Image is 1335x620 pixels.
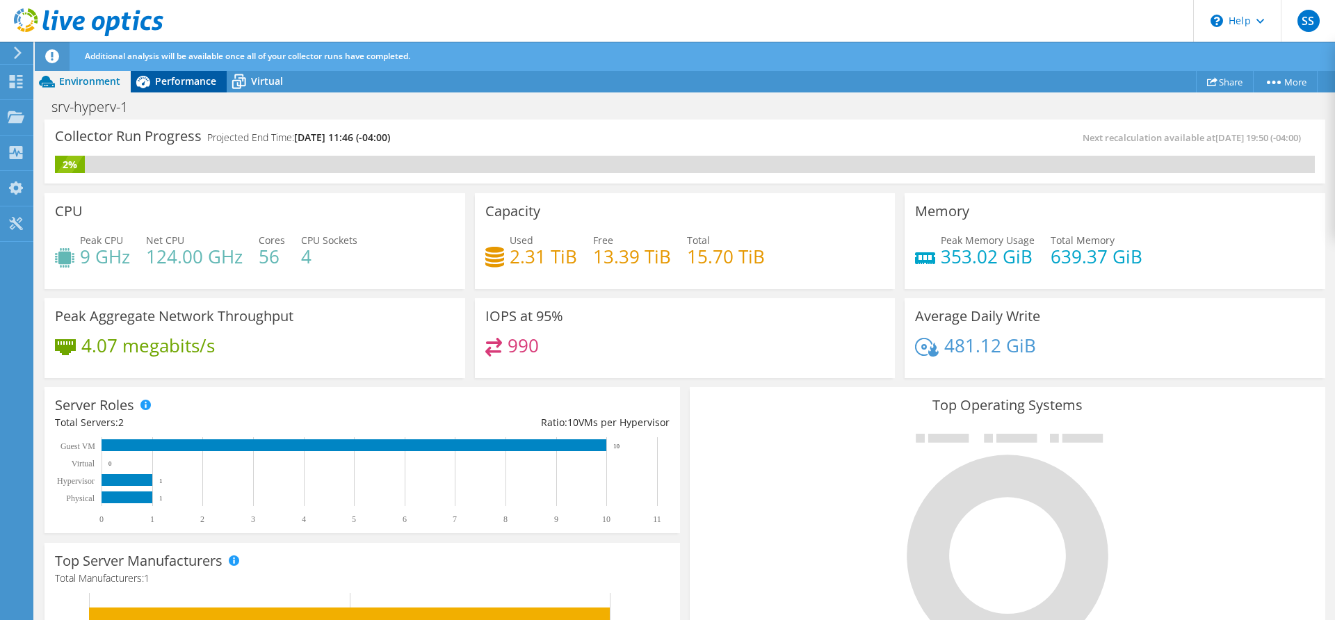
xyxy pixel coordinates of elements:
span: Peak Memory Usage [941,234,1035,247]
text: 1 [159,478,163,484]
span: Net CPU [146,234,184,247]
h4: 2.31 TiB [510,249,577,264]
text: 1 [159,495,163,502]
div: Total Servers: [55,415,362,430]
h3: Average Daily Write [915,309,1040,324]
h4: 4 [301,249,357,264]
div: 2% [55,157,85,172]
span: 1 [144,571,149,585]
h3: Top Operating Systems [700,398,1315,413]
text: 0 [99,514,104,524]
span: Environment [59,74,120,88]
span: [DATE] 19:50 (-04:00) [1215,131,1301,144]
span: [DATE] 11:46 (-04:00) [294,131,390,144]
span: Total Memory [1051,234,1115,247]
span: Free [593,234,613,247]
h4: 15.70 TiB [687,249,765,264]
text: 4 [302,514,306,524]
span: Virtual [251,74,283,88]
a: Share [1196,71,1254,92]
text: 8 [503,514,508,524]
text: 10 [613,443,620,450]
h4: 481.12 GiB [944,338,1036,353]
h4: 639.37 GiB [1051,249,1142,264]
span: 2 [118,416,124,429]
text: Virtual [72,459,95,468]
h3: IOPS at 95% [485,309,563,324]
h3: Peak Aggregate Network Throughput [55,309,293,324]
span: Performance [155,74,216,88]
h1: srv-hyperv-1 [45,99,149,115]
h3: Server Roles [55,398,134,413]
h4: Projected End Time: [207,130,390,145]
h4: 4.07 megabits/s [81,338,215,353]
a: More [1253,71,1318,92]
h3: Capacity [485,204,540,219]
svg: \n [1211,15,1223,27]
span: SS [1297,10,1320,32]
text: 0 [108,460,112,467]
h3: CPU [55,204,83,219]
text: 5 [352,514,356,524]
div: Ratio: VMs per Hypervisor [362,415,670,430]
h4: 13.39 TiB [593,249,671,264]
text: Hypervisor [57,476,95,486]
span: 10 [567,416,578,429]
h4: 990 [508,338,539,353]
text: 6 [403,514,407,524]
h4: 353.02 GiB [941,249,1035,264]
h4: Total Manufacturers: [55,571,670,586]
text: 10 [602,514,610,524]
text: Physical [66,493,95,503]
span: CPU Sockets [301,234,357,247]
h4: 124.00 GHz [146,249,243,264]
text: 1 [150,514,154,524]
text: 9 [554,514,558,524]
span: Total [687,234,710,247]
text: 11 [653,514,661,524]
h3: Memory [915,204,969,219]
h3: Top Server Manufacturers [55,553,222,569]
h4: 9 GHz [80,249,130,264]
text: Guest VM [60,441,95,451]
h4: 56 [259,249,285,264]
span: Additional analysis will be available once all of your collector runs have completed. [85,50,410,62]
span: Used [510,234,533,247]
span: Peak CPU [80,234,123,247]
span: Next recalculation available at [1083,131,1308,144]
span: Cores [259,234,285,247]
text: 2 [200,514,204,524]
text: 3 [251,514,255,524]
text: 7 [453,514,457,524]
